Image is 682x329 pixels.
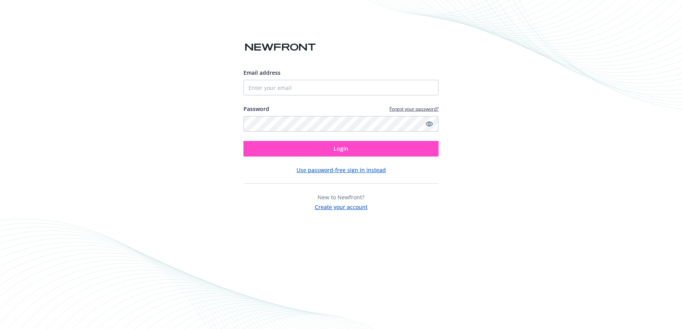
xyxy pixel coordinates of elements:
input: Enter your password [243,116,439,132]
span: Login [334,145,348,152]
a: Show password [424,119,434,128]
a: Forgot your password? [389,106,439,112]
button: Login [243,141,439,157]
button: Create your account [315,201,368,211]
label: Password [243,105,269,113]
img: Newfront logo [243,40,317,54]
input: Enter your email [243,80,439,95]
button: Use password-free sign in instead [297,166,386,174]
span: Email address [243,69,281,76]
span: New to Newfront? [318,194,364,201]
